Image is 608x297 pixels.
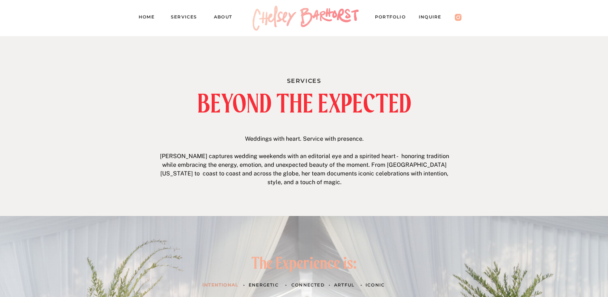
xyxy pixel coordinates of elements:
a: Home [139,13,160,23]
h3: INTENTIONAL [202,281,238,289]
a: Inquire [419,13,448,23]
p: Weddings with heart. Service with presence. [PERSON_NAME] captures wedding weekends with an edito... [156,135,453,188]
h3: • [284,281,288,289]
a: ICONIC [366,281,387,289]
a: About [214,13,239,23]
h3: • [242,281,246,289]
div: The Experience is: [241,255,368,275]
a: Energetic [249,281,282,289]
h2: BEYOND THE EXPECTED [149,91,459,116]
a: artful [334,281,355,289]
h3: • [327,281,332,289]
h3: • [359,281,364,289]
a: PORTFOLIO [375,13,413,23]
a: Connected [291,281,325,289]
h1: Services [227,76,381,84]
a: Services [171,13,203,23]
